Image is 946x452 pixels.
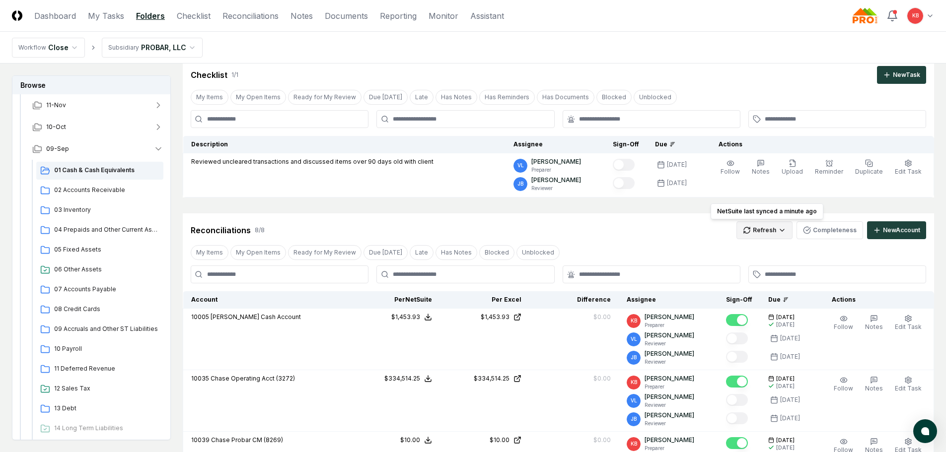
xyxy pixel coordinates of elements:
[667,179,687,188] div: [DATE]
[230,245,286,260] button: My Open Items
[776,314,795,321] span: [DATE]
[531,157,581,166] p: [PERSON_NAME]
[36,261,163,279] a: 06 Other Assets
[906,7,924,25] button: KB
[54,186,159,194] span: 02 Accounts Receivable
[593,374,611,383] div: $0.00
[183,136,506,153] th: Description
[211,375,295,382] span: Chase Operating Acct (3272)
[191,245,228,260] button: My Items
[448,313,521,322] a: $1,453.93
[711,140,926,149] div: Actions
[883,226,920,235] div: New Account
[667,160,687,169] div: [DATE]
[36,281,163,299] a: 07 Accounts Payable
[470,10,504,22] a: Assistant
[529,291,619,309] th: Difference
[877,66,926,84] button: NewTask
[645,358,694,366] p: Reviewer
[631,397,637,404] span: VL
[410,245,434,260] button: Late
[384,374,420,383] div: $334,514.25
[776,375,795,383] span: [DATE]
[191,224,251,236] div: Reconciliations
[191,436,210,444] span: 10039
[490,436,509,445] div: $10.00
[364,245,408,260] button: Due Today
[780,395,800,404] div: [DATE]
[24,94,171,116] button: 11-Nov
[780,352,800,361] div: [DATE]
[436,245,477,260] button: Has Notes
[893,374,924,395] button: Edit Task
[863,313,885,333] button: Notes
[824,295,926,304] div: Actions
[895,323,922,330] span: Edit Task
[54,324,159,333] span: 09 Accruals and Other ST Liabilities
[211,313,301,321] span: [PERSON_NAME] Cash Account
[593,313,611,322] div: $0.00
[853,8,878,24] img: Probar logo
[54,285,159,294] span: 07 Accounts Payable
[776,383,795,390] div: [DATE]
[721,168,740,175] span: Follow
[726,412,748,424] button: Mark complete
[619,291,718,309] th: Assignee
[54,364,159,373] span: 11 Deferred Revenue
[400,436,420,445] div: $10.00
[631,335,637,343] span: VL
[537,90,594,105] button: Has Documents
[211,436,283,444] span: Chase Probar CM (8269)
[429,10,458,22] a: Monitor
[645,445,694,452] p: Preparer
[645,392,694,401] p: [PERSON_NAME]
[391,313,420,322] div: $1,453.93
[24,138,171,160] button: 09-Sep
[18,43,46,52] div: Workflow
[776,437,795,444] span: [DATE]
[736,221,793,239] button: Refresh
[517,162,524,169] span: VL
[24,116,171,138] button: 10-Oct
[776,444,795,452] div: [DATE]
[867,221,926,239] button: NewAccount
[351,291,440,309] th: Per NetSuite
[834,385,853,392] span: Follow
[54,225,159,234] span: 04 Prepaids and Other Current Assets
[865,323,883,330] span: Notes
[780,334,800,343] div: [DATE]
[752,168,770,175] span: Notes
[613,159,635,171] button: Mark complete
[865,385,883,392] span: Notes
[46,101,66,110] span: 11-Nov
[634,90,677,105] button: Unblocked
[36,201,163,219] a: 03 Inventory
[325,10,368,22] a: Documents
[440,291,529,309] th: Per Excel
[893,70,920,79] div: New Task
[54,404,159,413] span: 13 Debt
[231,70,238,79] div: 1 / 1
[288,245,362,260] button: Ready for My Review
[631,440,637,448] span: KB
[645,349,694,358] p: [PERSON_NAME]
[750,157,772,178] button: Notes
[645,420,694,427] p: Reviewer
[645,322,694,329] p: Preparer
[797,221,863,239] button: Completeness
[36,182,163,199] a: 02 Accounts Receivable
[645,313,694,322] p: [PERSON_NAME]
[726,437,748,449] button: Mark complete
[12,76,170,94] h3: Browse
[54,384,159,393] span: 12 Sales Tax
[255,226,265,235] div: 8 / 8
[516,245,560,260] button: Unblocked
[776,321,795,328] div: [DATE]
[34,10,76,22] a: Dashboard
[46,123,66,131] span: 10-Oct
[645,383,694,390] p: Preparer
[531,176,581,185] p: [PERSON_NAME]
[645,374,694,383] p: [PERSON_NAME]
[479,245,514,260] button: Blocked
[596,90,632,105] button: Blocked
